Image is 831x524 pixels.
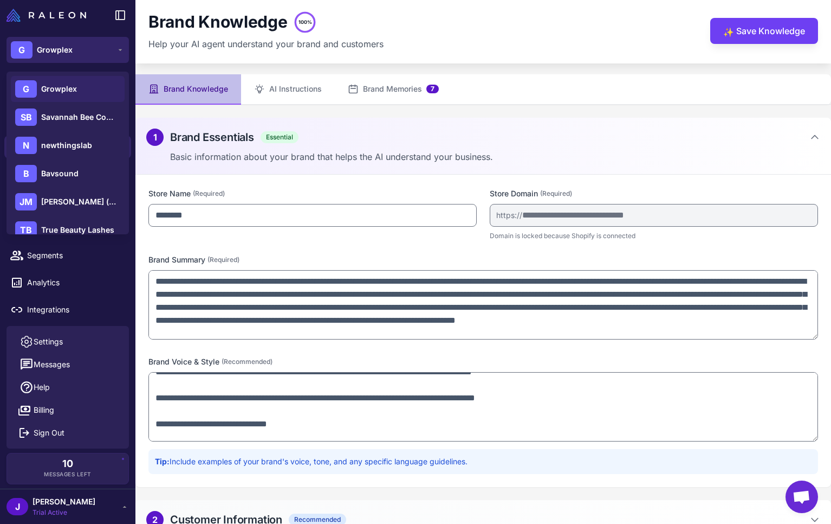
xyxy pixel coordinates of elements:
[15,108,37,126] div: SB
[15,165,37,182] div: B
[155,457,170,466] strong: Tip:
[44,470,92,478] span: Messages Left
[4,217,131,240] a: Calendar
[27,304,122,316] span: Integrations
[193,189,225,199] span: (Required)
[62,459,73,469] span: 10
[4,136,131,158] a: Knowledge
[4,108,131,131] a: Chats
[207,255,239,265] span: (Required)
[148,356,818,368] label: Brand Voice & Style
[426,85,439,93] span: 7
[148,188,477,200] label: Store Name
[11,41,33,59] div: G
[15,221,37,239] div: TB
[27,277,122,289] span: Analytics
[4,298,131,321] a: Integrations
[490,188,818,200] label: Store Domain
[27,250,122,261] span: Segments
[11,421,125,444] button: Sign Out
[34,336,63,348] span: Settings
[7,37,129,63] button: GGrowplex
[41,111,117,123] span: Savannah Bee Company
[148,37,384,50] p: Help your AI agent understand your brand and customers
[490,231,818,241] p: Domain is locked because Shopify is connected
[15,137,37,154] div: N
[37,44,73,56] span: Growplex
[4,163,131,186] a: Email Design
[34,359,70,370] span: Messages
[135,74,241,105] button: Brand Knowledge
[155,456,811,468] p: Include examples of your brand's voice, tone, and any specific language guidelines.
[7,498,28,515] div: J
[33,508,95,517] span: Trial Active
[33,496,95,508] span: [PERSON_NAME]
[222,357,272,367] span: (Recommended)
[15,193,37,210] div: JM
[41,224,114,236] span: True Beauty Lashes
[4,244,131,267] a: Segments
[148,254,818,266] label: Brand Summary
[261,131,298,143] span: Essential
[34,427,64,439] span: Sign Out
[785,481,818,513] div: Open chat
[41,196,117,208] span: [PERSON_NAME] (demo)
[298,19,311,25] text: 100%
[335,74,452,105] button: Brand Memories7
[7,9,90,22] a: Raleon Logo
[41,168,79,180] span: Bavsound
[11,376,125,399] a: Help
[11,353,125,376] button: Messages
[146,129,164,146] div: 1
[723,25,732,34] span: ✨
[34,404,54,416] span: Billing
[170,129,254,145] h2: Brand Essentials
[540,189,572,199] span: (Required)
[41,139,92,151] span: newthingslab
[41,83,77,95] span: Growplex
[148,12,288,33] h1: Brand Knowledge
[15,80,37,98] div: G
[4,190,131,213] a: Campaigns
[241,74,335,105] button: AI Instructions
[7,9,86,22] img: Raleon Logo
[34,381,50,393] span: Help
[4,271,131,294] a: Analytics
[710,18,818,44] button: ✨Save Knowledge
[170,150,820,163] p: Basic information about your brand that helps the AI understand your business.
